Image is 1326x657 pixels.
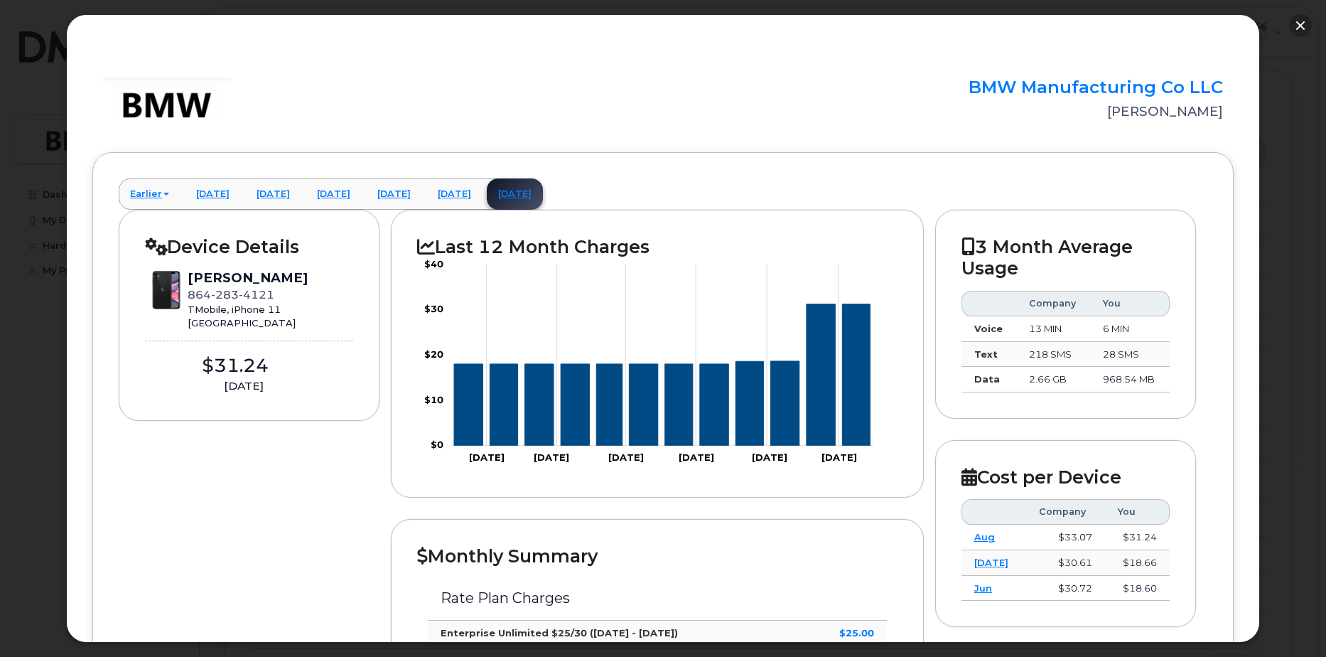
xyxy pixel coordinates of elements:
td: $18.66 [1105,550,1170,576]
tspan: $30 [424,304,443,315]
strong: Text [974,348,998,360]
td: 968.54 MB [1090,367,1169,392]
h2: 3 Month Average Usage [961,236,1170,279]
td: $30.72 [1026,576,1105,602]
span: 4121 [239,288,274,301]
h2: Cost per Device [961,466,1170,488]
a: [DATE] [487,178,543,210]
td: 28 SMS [1090,342,1169,368]
tspan: [DATE] [608,452,644,464]
th: You [1105,499,1170,525]
tspan: $20 [424,349,443,360]
strong: $25.00 [839,627,874,639]
a: [DATE] [306,178,362,210]
a: [DATE] [245,178,301,210]
td: 13 MIN [1016,316,1090,342]
a: [DATE] [974,557,1008,568]
tspan: [DATE] [822,452,858,464]
th: Company [1026,499,1105,525]
a: [DATE] [426,178,483,210]
a: Aug [974,531,995,543]
a: [DATE] [366,178,422,210]
a: Jun [974,582,992,594]
div: [DATE] [145,378,342,394]
h2: Device Details [145,236,353,257]
th: You [1090,291,1169,316]
h2: Monthly Summary [417,545,898,567]
strong: Voice [974,323,1003,334]
div: TMobile, iPhone 11 [GEOGRAPHIC_DATA] [188,303,308,329]
div: $31.24 [145,353,325,379]
div: [PERSON_NAME] [188,269,308,287]
td: 2.66 GB [1016,367,1090,392]
tspan: [DATE] [752,452,787,464]
th: Company [1016,291,1090,316]
tspan: $40 [424,258,443,269]
strong: Enterprise Unlimited $25/30 ([DATE] - [DATE]) [441,627,678,639]
tspan: $0 [431,439,443,451]
tspan: $10 [424,394,443,405]
td: 6 MIN [1090,316,1169,342]
td: $31.24 [1105,525,1170,550]
span: 864 [188,288,274,301]
td: $30.61 [1026,550,1105,576]
tspan: [DATE] [469,452,505,464]
tspan: [DATE] [534,452,569,464]
iframe: Messenger Launcher [1264,595,1315,646]
strong: Data [974,373,1000,385]
td: $18.60 [1105,576,1170,602]
h2: Last 12 Month Charges [417,236,898,257]
h3: Rate Plan Charges [441,590,874,606]
td: 218 SMS [1016,342,1090,368]
g: Series [454,304,870,446]
td: $33.07 [1026,525,1105,550]
tspan: [DATE] [679,452,714,464]
g: Chart [424,258,874,464]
